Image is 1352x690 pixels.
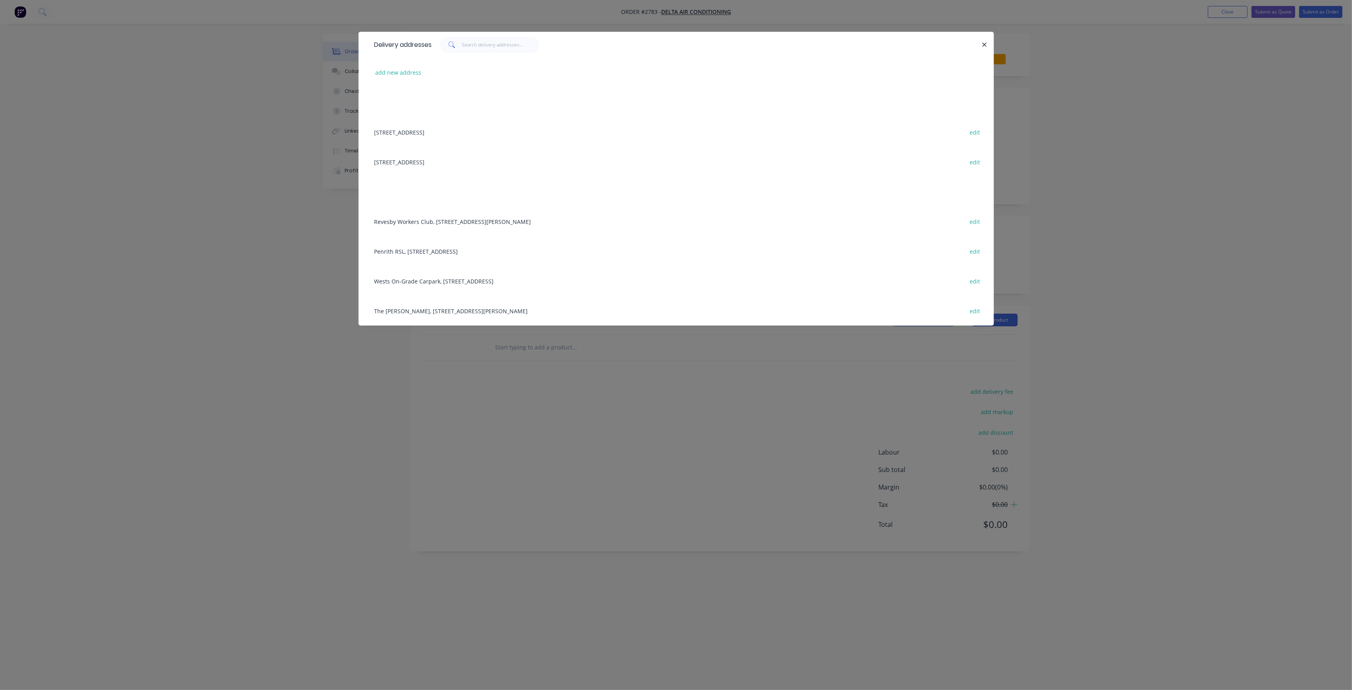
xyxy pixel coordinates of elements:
button: edit [966,305,984,316]
button: add new address [371,67,426,78]
div: [STREET_ADDRESS] [370,117,982,147]
div: Revesby Workers Club, [STREET_ADDRESS][PERSON_NAME] [370,206,982,236]
button: edit [966,127,984,137]
button: edit [966,246,984,256]
button: edit [966,156,984,167]
div: Delivery addresses [370,32,432,58]
button: edit [966,216,984,227]
div: The [PERSON_NAME], [STREET_ADDRESS][PERSON_NAME] [370,296,982,326]
button: edit [966,276,984,286]
input: Search delivery addresses... [462,37,539,53]
div: Wests On-Grade Carpark, [STREET_ADDRESS] [370,266,982,296]
div: Penrith RSL, [STREET_ADDRESS] [370,236,982,266]
div: [STREET_ADDRESS] [370,147,982,177]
